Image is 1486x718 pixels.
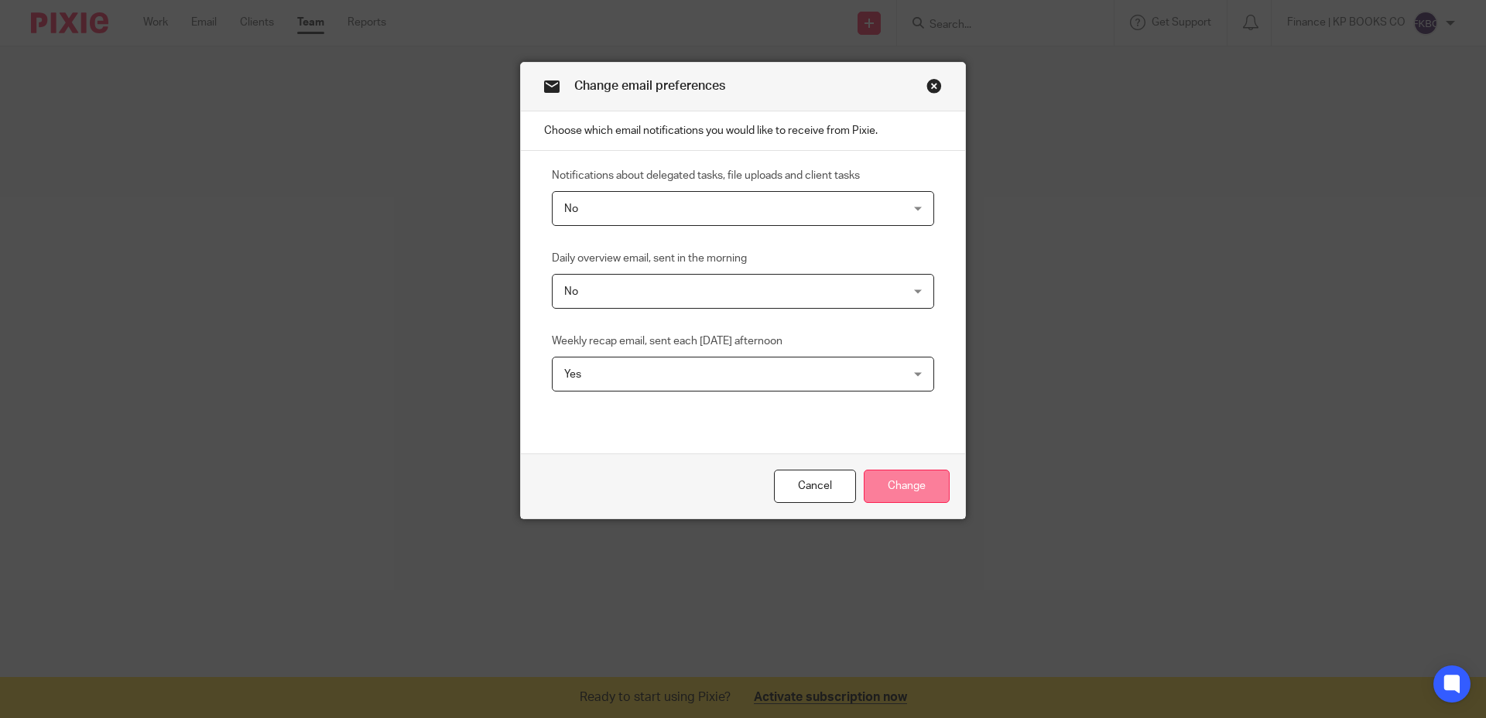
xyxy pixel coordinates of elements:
[574,80,725,92] span: Change email preferences
[552,168,860,183] label: Notifications about delegated tasks, file uploads and client tasks
[926,78,942,99] a: Close this dialog window
[864,470,950,503] input: Change
[774,470,856,503] a: Cancel
[564,203,578,214] span: No
[564,286,578,297] span: No
[564,369,581,380] span: Yes
[552,333,782,349] label: Weekly recap email, sent each [DATE] afternoon
[552,251,747,266] label: Daily overview email, sent in the morning
[521,111,965,151] p: Choose which email notifications you would like to receive from Pixie.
